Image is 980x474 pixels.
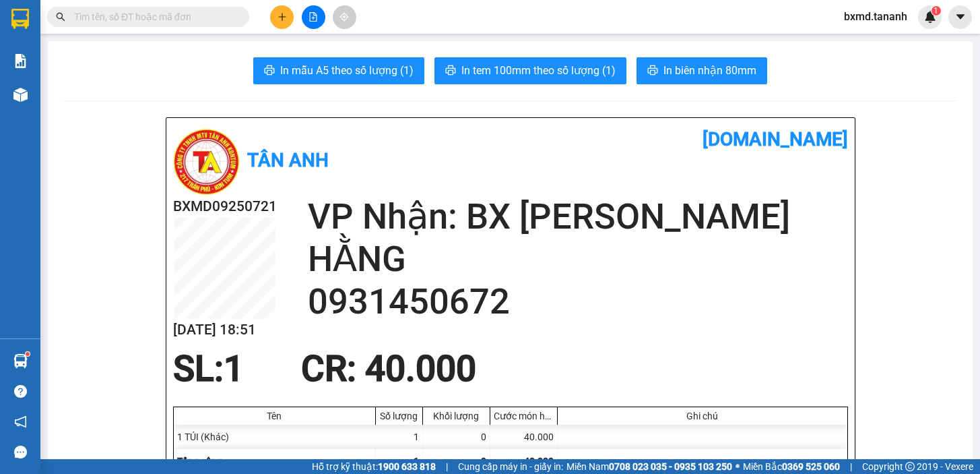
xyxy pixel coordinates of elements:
span: | [446,459,448,474]
span: bxmd.tananh [833,8,918,25]
span: Hỗ trợ kỹ thuật: [312,459,436,474]
button: printerIn biên nhận 80mm [636,57,767,84]
div: 1 [376,425,423,449]
div: Khối lượng [426,411,486,421]
h2: BXMD09250721 [173,196,277,218]
input: Tìm tên, số ĐT hoặc mã đơn [74,9,233,24]
button: file-add [302,5,325,29]
button: printerIn mẫu A5 theo số lượng (1) [253,57,424,84]
div: Tên [177,411,372,421]
button: plus [270,5,294,29]
img: logo.jpg [173,128,240,196]
sup: 1 [26,352,30,356]
div: Số lượng [379,411,419,421]
img: icon-new-feature [924,11,936,23]
h2: HẰNG [308,238,848,280]
span: message [14,446,27,458]
span: CR : 40.000 [301,348,476,390]
span: Miền Bắc [743,459,840,474]
h2: [DATE] 18:51 [173,319,277,341]
img: solution-icon [13,54,28,68]
span: copyright [905,462,915,471]
span: question-circle [14,385,27,398]
button: printerIn tem 100mm theo số lượng (1) [434,57,626,84]
span: 1 [934,6,938,16]
span: 1 [414,456,419,467]
div: Cước món hàng [494,411,554,421]
span: Tổng cộng [177,456,222,467]
img: warehouse-icon [13,354,28,368]
span: notification [14,415,27,428]
span: aim [339,12,349,22]
span: In biên nhận 80mm [663,62,756,79]
button: aim [333,5,356,29]
span: Cung cấp máy in - giấy in: [458,459,563,474]
div: 0 [423,425,490,449]
img: logo-vxr [11,9,29,29]
strong: 1900 633 818 [378,461,436,472]
span: printer [647,65,658,78]
span: search [56,12,65,22]
span: In mẫu A5 theo số lượng (1) [280,62,414,79]
div: Ghi chú [561,411,844,421]
span: 40.000 [524,456,554,467]
button: caret-down [948,5,972,29]
img: warehouse-icon [13,88,28,102]
div: 1 TÚI (Khác) [174,425,376,449]
strong: 0708 023 035 - 0935 103 250 [609,461,732,472]
span: Miền Nam [566,459,732,474]
span: 0 [481,456,486,467]
span: caret-down [954,11,967,23]
b: [DOMAIN_NAME] [703,128,848,150]
span: printer [445,65,456,78]
span: plus [277,12,287,22]
h2: VP Nhận: BX [PERSON_NAME] [308,196,848,238]
b: Tân Anh [247,149,329,171]
span: In tem 100mm theo số lượng (1) [461,62,616,79]
span: SL: [173,348,224,390]
span: printer [264,65,275,78]
span: 1 [224,348,244,390]
strong: 0369 525 060 [782,461,840,472]
sup: 1 [932,6,941,16]
h2: 0931450672 [308,280,848,323]
span: file-add [308,12,318,22]
span: | [850,459,852,474]
div: 40.000 [490,425,558,449]
span: ⚪️ [736,464,740,469]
